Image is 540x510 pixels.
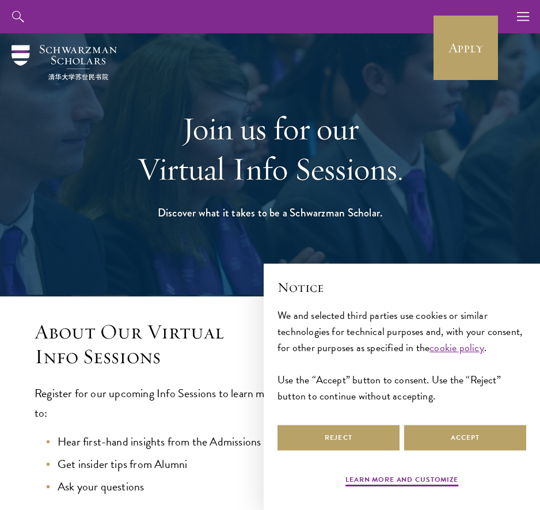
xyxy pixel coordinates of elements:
p: Register for our upcoming Info Sessions to learn more about Schwarzman Scholars and engage with u... [35,383,505,423]
img: Schwarzman Scholars [12,45,117,80]
div: We and selected third parties use cookies or similar technologies for technical purposes and, wit... [277,307,526,404]
li: Hear first-hand insights from the Admissions Team [46,432,505,451]
h2: Notice [277,277,526,297]
h1: Join us for our Virtual Info Sessions. [71,108,469,189]
li: Ask your questions [46,477,505,496]
button: Learn more and customize [345,474,458,488]
a: cookie policy [429,340,484,355]
h1: Discover what it takes to be a Schwarzman Scholar. [71,203,469,222]
button: Reject [277,425,400,451]
h3: About Our Virtual Info Sessions [35,319,505,369]
li: Get insider tips from Alumni [46,454,505,474]
button: Accept [404,425,526,451]
a: Apply [433,16,498,80]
